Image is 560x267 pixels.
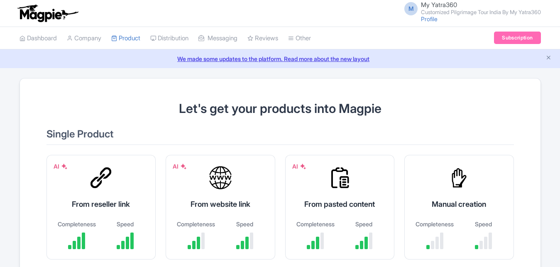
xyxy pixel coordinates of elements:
[57,220,97,228] div: Completeness
[421,10,541,15] small: Customized Pilgrimage Tour India By My Yatra360
[46,102,514,115] h1: Let's get your products into Magpie
[173,162,187,171] div: AI
[54,162,68,171] div: AI
[292,162,306,171] div: AI
[415,220,455,228] div: Completeness
[225,220,265,228] div: Speed
[111,27,140,50] a: Product
[46,129,514,145] h2: Single Product
[399,2,541,15] a: M My Yatra360 Customized Pilgrimage Tour India By My Yatra360
[296,198,384,210] div: From pasted content
[300,163,306,170] img: AI Symbol
[545,54,552,63] button: Close announcement
[494,32,540,44] a: Subscription
[176,198,265,210] div: From website link
[344,220,384,228] div: Speed
[288,27,311,50] a: Other
[61,163,68,170] img: AI Symbol
[198,27,237,50] a: Messaging
[105,220,145,228] div: Speed
[296,220,336,228] div: Completeness
[67,27,101,50] a: Company
[15,4,80,22] img: logo-ab69f6fb50320c5b225c76a69d11143b.png
[176,220,216,228] div: Completeness
[421,1,457,9] span: My Yatra360
[463,220,504,228] div: Speed
[180,163,187,170] img: AI Symbol
[57,198,146,210] div: From reseller link
[421,15,438,22] a: Profile
[150,27,188,50] a: Distribution
[5,54,555,63] a: We made some updates to the platform. Read more about the new layout
[415,198,504,210] div: Manual creation
[20,27,57,50] a: Dashboard
[247,27,278,50] a: Reviews
[404,2,418,15] span: M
